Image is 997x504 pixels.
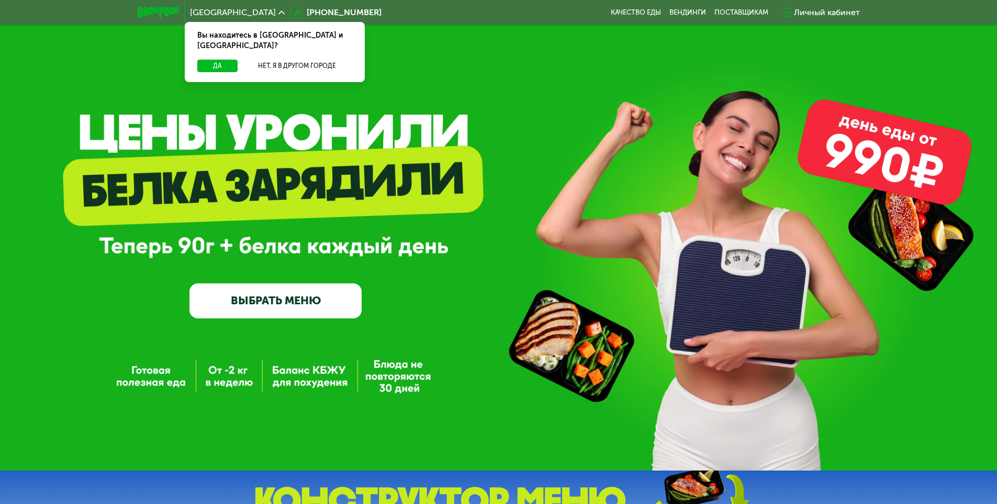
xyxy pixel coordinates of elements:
[197,60,238,72] button: Да
[190,8,276,17] span: [GEOGRAPHIC_DATA]
[290,6,382,19] a: [PHONE_NUMBER]
[714,8,768,17] div: поставщикам
[669,8,706,17] a: Вендинги
[189,283,362,318] a: ВЫБРАТЬ МЕНЮ
[185,22,365,60] div: Вы находитесь в [GEOGRAPHIC_DATA] и [GEOGRAPHIC_DATA]?
[611,8,661,17] a: Качество еды
[242,60,352,72] button: Нет, я в другом городе
[794,6,860,19] div: Личный кабинет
